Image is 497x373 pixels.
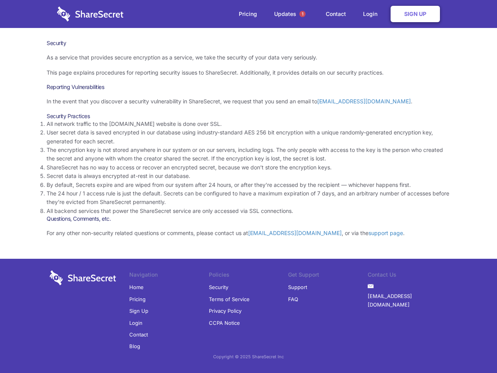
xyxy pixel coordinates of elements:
[47,120,450,128] li: All network traffic to the [DOMAIN_NAME] website is done over SSL.
[47,215,450,222] h3: Questions, Comments, etc.
[248,230,342,236] a: [EMAIL_ADDRESS][DOMAIN_NAME]
[47,113,450,120] h3: Security Practices
[129,329,148,340] a: Contact
[368,230,403,236] a: support page
[50,270,116,285] img: logo-wordmark-white-trans-d4663122ce5f474addd5e946df7df03e33cb6a1c49d2221995e7729f52c070b2.svg
[129,281,144,293] a: Home
[47,229,450,237] p: For any other non-security related questions or comments, please contact us at , or via the .
[129,270,209,281] li: Navigation
[129,317,142,329] a: Login
[47,189,450,207] li: The 24 hour / 1 access rule is just the default. Secrets can be configured to have a maximum expi...
[47,181,450,189] li: By default, Secrets expire and are wiped from our system after 24 hours, or after they’re accesse...
[47,40,450,47] h1: Security
[209,293,250,305] a: Terms of Service
[318,2,354,26] a: Contact
[368,290,447,311] a: [EMAIL_ADDRESS][DOMAIN_NAME]
[47,172,450,180] li: Secret data is always encrypted at-rest in our database.
[317,98,411,105] a: [EMAIL_ADDRESS][DOMAIN_NAME]
[47,97,450,106] p: In the event that you discover a security vulnerability in ShareSecret, we request that you send ...
[47,53,450,62] p: As a service that provides secure encryption as a service, we take the security of your data very...
[209,317,240,329] a: CCPA Notice
[288,293,298,305] a: FAQ
[129,305,148,317] a: Sign Up
[355,2,389,26] a: Login
[209,281,228,293] a: Security
[47,84,450,91] h3: Reporting Vulnerabilities
[47,207,450,215] li: All backend services that power the ShareSecret service are only accessed via SSL connections.
[47,146,450,163] li: The encryption key is not stored anywhere in our system or on our servers, including logs. The on...
[288,281,307,293] a: Support
[47,68,450,77] p: This page explains procedures for reporting security issues to ShareSecret. Additionally, it prov...
[231,2,265,26] a: Pricing
[129,293,146,305] a: Pricing
[57,7,123,21] img: logo-wordmark-white-trans-d4663122ce5f474addd5e946df7df03e33cb6a1c49d2221995e7729f52c070b2.svg
[47,128,450,146] li: User secret data is saved encrypted in our database using industry-standard AES 256 bit encryptio...
[391,6,440,22] a: Sign Up
[299,11,306,17] span: 1
[368,270,447,281] li: Contact Us
[209,305,242,317] a: Privacy Policy
[47,163,450,172] li: ShareSecret has no way to access or recover an encrypted secret, because we don’t store the encry...
[129,340,140,352] a: Blog
[209,270,288,281] li: Policies
[288,270,368,281] li: Get Support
